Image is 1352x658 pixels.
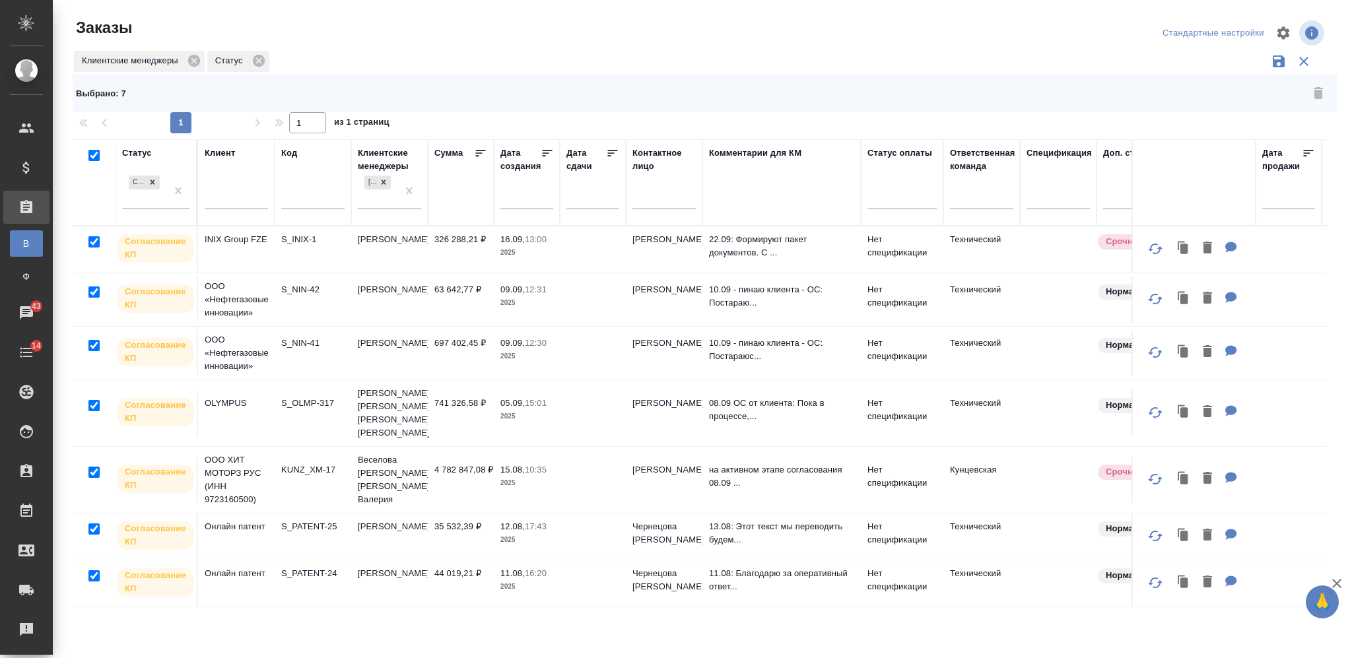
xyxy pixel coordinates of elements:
p: S_PATENT-24 [281,567,345,580]
p: 2025 [500,410,553,423]
div: Выставляется автоматически, если на указанный объем услуг необходимо больше времени в стандартном... [1097,463,1172,481]
div: Выставляется автоматически, если на указанный объем услуг необходимо больше времени в стандартном... [1097,233,1172,251]
button: Клонировать [1171,285,1196,312]
button: Для КМ: 22.09: Формируют пакет документов. С Антоном мы на связи, ему ок по цене. Его сотрудники ... [1219,235,1244,262]
p: S_NIN-41 [281,337,345,350]
div: Статус по умолчанию для стандартных заказов [1097,397,1172,414]
span: 14 [24,339,49,352]
p: S_INIX-1 [281,233,345,246]
p: Согласование КП [125,399,186,425]
div: Дата создания [500,147,541,173]
span: 🙏 [1311,588,1334,616]
div: Статус оплаты [867,147,932,160]
td: Технический [943,277,1020,323]
td: [PERSON_NAME] [351,513,428,560]
div: split button [1159,23,1267,44]
p: 16:20 [525,568,547,578]
p: 15.08, [500,465,525,475]
button: Удалить [1196,569,1219,596]
div: Дата продажи [1262,147,1302,173]
div: Клиент [205,147,235,160]
p: 05.09, [500,398,525,408]
div: Клиентские менеджеры [358,147,421,173]
p: Статус [215,54,248,67]
button: Удалить [1196,465,1219,492]
button: Клонировать [1171,569,1196,596]
td: [PERSON_NAME] [351,330,428,376]
td: Нет спецификации [861,330,943,376]
p: KUNZ_XM-17 [281,463,345,477]
p: Нормальный [1106,399,1163,412]
p: ООО «Нефтегазовые инновации» [205,333,268,373]
button: Сохранить фильтры [1266,49,1291,74]
td: Технический [943,226,1020,273]
span: Настроить таблицу [1267,17,1299,49]
td: [PERSON_NAME] [626,390,702,436]
td: 4 782 847,08 ₽ [428,457,494,503]
p: Согласование КП [125,339,186,365]
td: Технический [943,560,1020,607]
button: Клонировать [1171,399,1196,426]
div: Контактное лицо [632,147,696,173]
p: 2025 [500,350,553,363]
td: Чернецова [PERSON_NAME] [626,513,702,560]
p: 10:35 [525,465,547,475]
button: Для КМ: 10.09 - пинаю клиента - ОС: Постараюсь завтра утром дать вам окончательный ответ 11.09 в ... [1219,285,1244,312]
p: Согласование КП [125,235,186,261]
a: Ф [10,263,43,290]
p: 2025 [500,296,553,310]
td: Чернецова [PERSON_NAME] [626,560,702,607]
div: Статус по умолчанию для стандартных заказов [1097,337,1172,354]
td: [PERSON_NAME] [PERSON_NAME], [PERSON_NAME] [PERSON_NAME] [351,380,428,446]
div: Статус [207,51,269,72]
p: S_NIN-42 [281,283,345,296]
button: Обновить [1139,397,1171,428]
td: Нет спецификации [861,457,943,503]
div: Согласование КП [129,176,145,189]
td: 44 019,21 ₽ [428,560,494,607]
button: Удалить [1196,339,1219,366]
p: Нормальный [1106,339,1163,352]
p: 15:01 [525,398,547,408]
span: В [17,237,36,250]
p: Клиентские менеджеры [82,54,183,67]
div: Никифорова Валерия [363,174,392,191]
button: Удалить [1196,285,1219,312]
button: Сбросить фильтры [1291,49,1316,74]
a: 43 [3,296,50,329]
div: Код [281,147,297,160]
div: Доп. статус [1103,147,1153,160]
td: [PERSON_NAME] [626,277,702,323]
p: OLYMPUS [205,397,268,410]
a: 14 [3,336,50,369]
button: Обновить [1139,233,1171,265]
div: Сумма [434,147,463,160]
p: 2025 [500,246,553,259]
td: 697 402,45 ₽ [428,330,494,376]
div: Клиентские менеджеры [74,51,205,72]
td: 63 642,77 ₽ [428,277,494,323]
p: 11.08: Благодарю за оперативный ответ... [709,567,854,593]
button: Клонировать [1171,339,1196,366]
td: [PERSON_NAME] [626,457,702,503]
td: [PERSON_NAME] [626,226,702,273]
button: Клонировать [1171,465,1196,492]
p: S_OLMP-317 [281,397,345,410]
button: Для КМ: 13.08: Этот текст мы переводить будем совершенно точно, единственное что мне сначала нужн... [1219,522,1244,549]
td: [PERSON_NAME] [351,560,428,607]
p: 2025 [500,580,553,593]
div: Статус по умолчанию для стандартных заказов [1097,520,1172,538]
p: 11.08, [500,568,525,578]
p: Срочный [1106,465,1145,478]
p: 16.09, [500,234,525,244]
p: ООО ХИТ МОТОРЗ РУС (ИНН 9723160500) [205,453,268,506]
div: Комментарии для КМ [709,147,801,160]
p: 09.09, [500,338,525,348]
button: Для КМ: 08.09 ОС от клиента: Пока в процессе, думаю, возможно будет решение через 2 недели. 22.09... [1219,399,1244,426]
p: 12:31 [525,284,547,294]
button: Удалить [1196,235,1219,262]
div: [PERSON_NAME] [364,176,376,189]
button: Обновить [1139,463,1171,495]
p: 17:43 [525,521,547,531]
p: на активном этапе согласования 08.09 ... [709,463,854,490]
